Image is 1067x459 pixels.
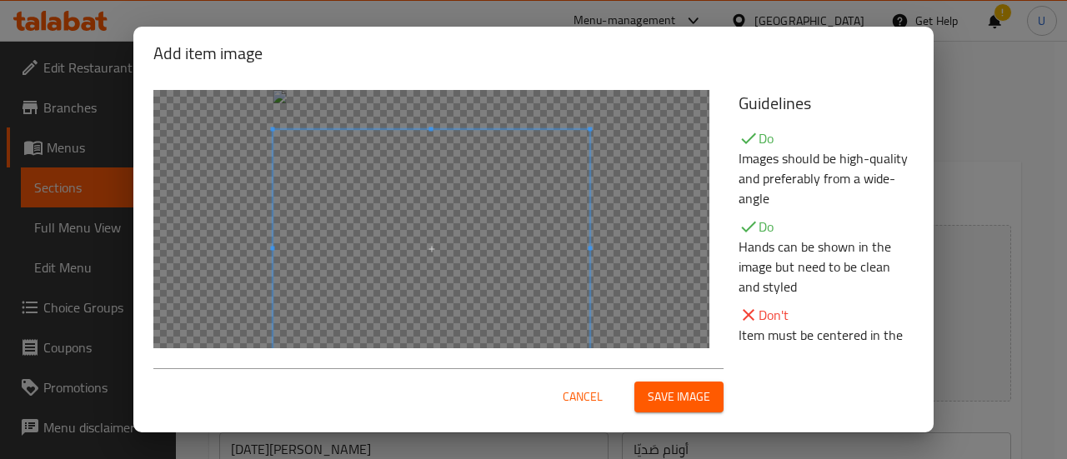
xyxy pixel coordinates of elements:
p: Do [739,217,914,237]
h5: Guidelines [739,90,914,117]
button: Cancel [556,382,609,412]
p: Images should be high-quality and preferably from a wide-angle [739,148,914,208]
p: Do [739,128,914,148]
span: Cancel [563,387,603,407]
h2: Add item image [153,40,914,67]
span: Save image [648,387,710,407]
button: Save image [634,382,724,412]
p: Don't [739,305,914,325]
p: Item must be centered in the image [739,325,914,365]
p: Hands can be shown in the image but need to be clean and styled [739,237,914,297]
